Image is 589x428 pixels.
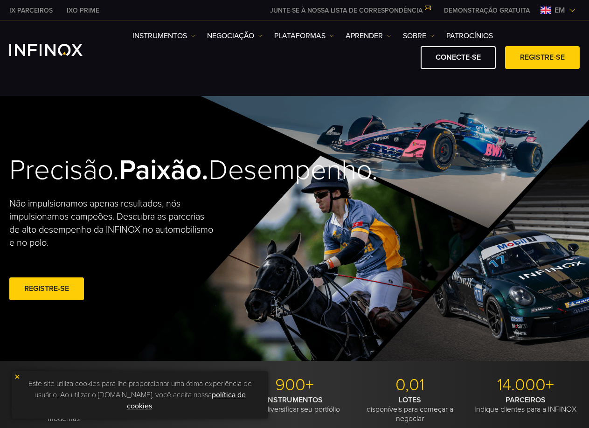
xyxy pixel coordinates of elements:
[367,405,453,423] font: disponíveis para começar a negociar
[270,7,423,14] font: JUNTE-SE À NOSSA LISTA DE CORRESPONDÊNCIA
[207,31,254,41] font: NEGOCIAÇÃO
[208,153,378,187] font: Desempenho.
[9,7,53,14] font: IX PARCEIROS
[446,30,493,41] a: PATROCÍNIOS
[249,405,340,414] font: Para diversificar seu portfólio
[520,53,565,62] font: REGISTRE-SE
[2,6,60,15] a: INFINOX
[274,31,326,41] font: PLATAFORMAS
[444,7,530,14] font: DEMONSTRAÇÃO GRATUITA
[24,284,69,293] font: REGISTRE-SE
[399,395,421,405] font: LOTES
[9,277,84,300] a: REGISTRE-SE
[207,30,263,41] a: NEGOCIAÇÃO
[554,6,565,15] font: em
[497,375,554,395] font: 14.000+
[132,31,187,41] font: Instrumentos
[152,401,153,411] font: .
[421,46,496,69] a: CONECTE-SE
[346,31,383,41] font: Aprender
[446,31,493,41] font: PATROCÍNIOS
[132,30,195,41] a: Instrumentos
[403,30,435,41] a: SOBRE
[60,6,106,15] a: INFINOX
[274,30,334,41] a: PLATAFORMAS
[506,395,546,405] font: PARCEIROS
[266,395,323,405] font: INSTRUMENTOS
[505,46,580,69] a: REGISTRE-SE
[437,6,537,15] a: CARDÁPIO INFINOX
[263,7,437,14] a: JUNTE-SE À NOSSA LISTA DE CORRESPONDÊNCIA
[474,405,576,414] font: Indique clientes para a INFINOX
[346,30,391,41] a: Aprender
[395,375,424,395] font: 0,01
[9,44,104,56] a: Logotipo INFINOX
[275,375,314,395] font: 900+
[67,7,99,14] font: IXO PRIME
[9,153,119,187] font: Precisão.
[436,53,481,62] font: CONECTE-SE
[403,31,426,41] font: SOBRE
[9,198,213,249] font: Não impulsionamos apenas resultados, nós impulsionamos campeões. Descubra as parcerias de alto de...
[28,379,252,400] font: Este site utiliza cookies para lhe proporcionar uma ótima experiência de usuário. Ao utilizar o [...
[14,373,21,380] img: ícone amarelo de fechamento
[119,153,208,187] font: Paixão.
